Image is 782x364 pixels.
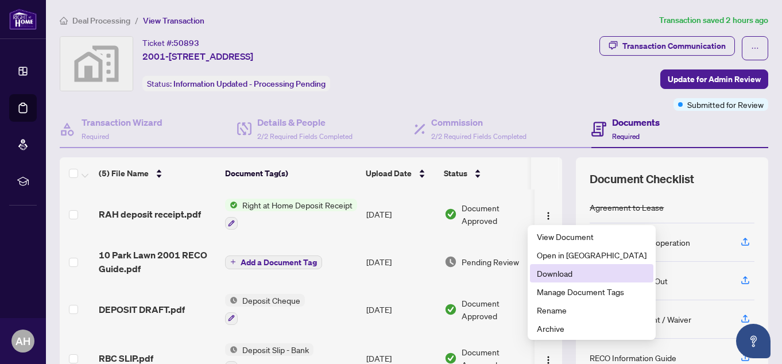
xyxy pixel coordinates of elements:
span: 10 Park Lawn 2001 RECO Guide.pdf [99,248,216,276]
td: [DATE] [362,285,440,334]
span: 2/2 Required Fields Completed [257,132,353,141]
span: Deposit Slip - Bank [238,343,313,356]
span: Download [537,267,646,280]
th: (5) File Name [94,157,220,189]
span: (5) File Name [99,167,149,180]
span: Required [82,132,109,141]
span: Rename [537,304,646,316]
h4: Commission [431,115,527,129]
span: View Transaction [143,16,204,26]
span: ellipsis [751,44,759,52]
span: Deposit Cheque [238,294,305,307]
th: Status [439,157,537,189]
div: Agreement to Lease [590,201,664,214]
span: Right at Home Deposit Receipt [238,199,357,211]
div: RECO Information Guide [590,351,676,364]
span: Status [444,167,467,180]
li: / [135,14,138,27]
button: Logo [539,205,558,223]
button: Open asap [736,324,771,358]
span: Manage Document Tags [537,285,646,298]
span: Document Checklist [590,171,694,187]
span: 50893 [173,38,199,48]
span: home [60,17,68,25]
img: Status Icon [225,294,238,307]
td: [DATE] [362,189,440,239]
span: RAH deposit receipt.pdf [99,207,201,221]
span: Open in [GEOGRAPHIC_DATA] [537,249,646,261]
span: Document Approved [462,297,533,322]
th: Upload Date [361,157,439,189]
button: Add a Document Tag [225,255,322,269]
td: [DATE] [362,239,440,285]
img: Status Icon [225,199,238,211]
span: Document Approved [462,202,533,227]
img: logo [9,9,37,30]
span: Archive [537,322,646,335]
img: Document Status [444,303,457,316]
div: Ticket #: [142,36,199,49]
span: Update for Admin Review [668,70,761,88]
div: Status: [142,76,330,91]
span: AH [16,333,30,349]
span: Information Updated - Processing Pending [173,79,326,89]
img: Status Icon [225,343,238,356]
button: Update for Admin Review [660,69,768,89]
h4: Transaction Wizard [82,115,162,129]
span: View Document [537,230,646,243]
img: Document Status [444,208,457,220]
span: Pending Review [462,255,519,268]
span: Deal Processing [72,16,130,26]
img: svg%3e [60,37,133,91]
div: Transaction Communication [622,37,726,55]
th: Document Tag(s) [220,157,361,189]
span: Add a Document Tag [241,258,317,266]
button: Add a Document Tag [225,254,322,269]
img: Logo [544,211,553,220]
h4: Details & People [257,115,353,129]
span: Upload Date [366,167,412,180]
article: Transaction saved 2 hours ago [659,14,768,27]
button: Status IconDeposit Cheque [225,294,305,325]
span: 2/2 Required Fields Completed [431,132,527,141]
span: 2001-[STREET_ADDRESS] [142,49,253,63]
button: Transaction Communication [599,36,735,56]
img: Document Status [444,255,457,268]
span: DEPOSIT DRAFT.pdf [99,303,185,316]
span: plus [230,259,236,265]
span: Required [612,132,640,141]
button: Status IconRight at Home Deposit Receipt [225,199,357,230]
span: Submitted for Review [687,98,764,111]
h4: Documents [612,115,660,129]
